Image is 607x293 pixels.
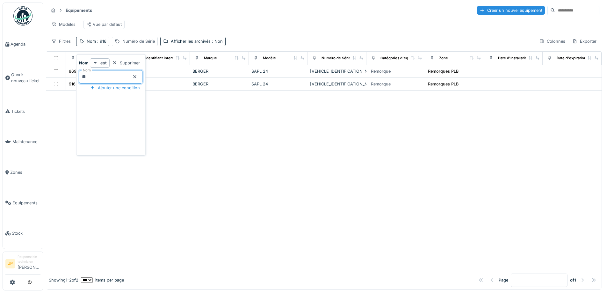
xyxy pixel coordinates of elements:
div: Numéro de Série [122,38,155,44]
div: Date d'expiration [557,55,586,61]
div: BERGER [192,81,246,87]
div: Afficher les archivés [171,38,223,44]
span: Ouvrir nouveau ticket [11,72,40,84]
div: Ajouter une condition [88,84,142,92]
div: [VEHICLE_IDENTIFICATION_NUMBER] [310,81,364,87]
div: SAPL 24 [251,68,305,74]
div: Zone [439,55,448,61]
strong: Nom [79,60,89,66]
div: Remorque [371,68,391,74]
div: Modèles [48,20,78,29]
div: Page [499,277,508,283]
div: Date d'Installation [498,55,529,61]
div: Nom [87,38,106,44]
div: Marque [204,55,217,61]
strong: est [100,60,107,66]
div: Identifiant interne [145,55,176,61]
div: 916R-QATL195 [69,81,97,87]
div: Filtres [48,37,74,46]
span: Stock [12,230,40,236]
div: Remorques PLB [428,68,459,74]
div: Créer un nouvel équipement [477,6,545,15]
span: : 916 [96,39,106,44]
span: Équipements [12,200,40,206]
span: Maintenance [12,139,40,145]
strong: of 1 [570,277,576,283]
div: Modèle [263,55,276,61]
img: Badge_color-CXgf-gQk.svg [13,6,33,26]
label: Nom [82,68,92,73]
div: items per page [81,277,124,283]
div: Numéro de Série [322,55,351,61]
div: 869R-QARH916 [69,68,99,74]
div: Vue par défaut [86,21,122,27]
div: Remorques PLB [428,81,459,87]
div: Supprimer [110,59,142,67]
div: Responsable technicien [18,254,40,264]
span: Zones [10,169,40,175]
span: : Non [211,39,223,44]
div: Exporter [569,37,599,46]
div: Catégories d'équipement [380,55,425,61]
div: [VEHICLE_IDENTIFICATION_NUMBER] [310,68,364,74]
span: Agenda [11,41,40,47]
span: Tickets [11,108,40,114]
li: JP [5,259,15,268]
div: Remorque [371,81,391,87]
div: BERGER [192,68,246,74]
div: Colonnes [536,37,568,46]
strong: Équipements [63,7,95,13]
div: SAPL 24 [251,81,305,87]
div: 869R [134,68,188,74]
div: Showing 1 - 2 of 2 [49,277,78,283]
li: [PERSON_NAME] [18,254,40,273]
